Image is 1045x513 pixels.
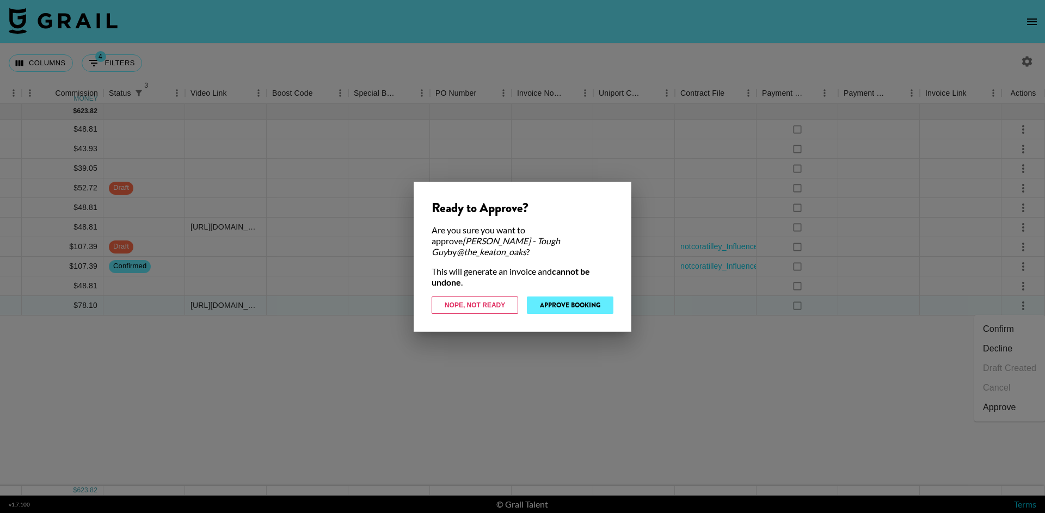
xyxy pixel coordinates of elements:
strong: cannot be undone [432,266,590,287]
em: [PERSON_NAME] - Tough Guy [432,236,560,257]
div: Ready to Approve? [432,200,613,216]
button: Nope, Not Ready [432,296,518,314]
div: Are you sure you want to approve by ? [432,225,613,257]
div: This will generate an invoice and . [432,266,613,288]
button: Approve Booking [527,296,613,314]
em: @ the_keaton_oaks [457,246,526,257]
